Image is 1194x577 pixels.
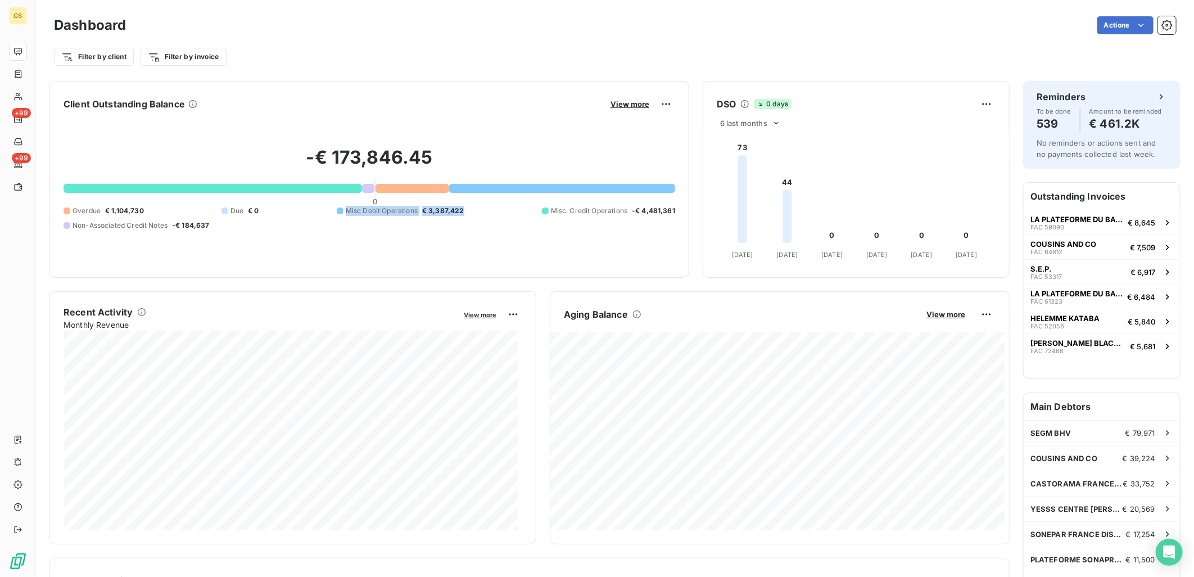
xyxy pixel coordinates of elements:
h6: Main Debtors [1024,393,1180,420]
span: Due [230,206,243,216]
span: Monthly Revenue [64,319,456,331]
tspan: [DATE] [821,251,843,259]
span: No reminders or actions sent and no payments collected last week. [1037,138,1156,159]
span: SONEPAR FRANCE DISTRIBUTION [1030,530,1126,539]
span: FAC 61323 [1030,298,1062,305]
button: View more [460,309,500,319]
span: Misc. Credit Operations [551,206,627,216]
span: € 5,840 [1128,317,1155,326]
span: YESSS CENTRE [PERSON_NAME] [1030,504,1123,513]
span: € 6,917 [1130,268,1155,277]
tspan: [DATE] [956,251,977,259]
span: +99 [12,108,31,118]
button: COUSINS AND COFAC 64612€ 7,509 [1024,235,1180,259]
tspan: [DATE] [732,251,753,259]
span: FAC 59090 [1030,224,1064,231]
button: Filter by client [54,48,134,66]
span: -€ 4,481,361 [632,206,675,216]
span: € 0 [248,206,259,216]
h6: Client Outstanding Balance [64,97,185,111]
span: COUSINS AND CO [1030,240,1096,249]
span: View more [926,310,965,319]
span: FAC 53317 [1030,273,1062,280]
span: € 79,971 [1125,429,1155,438]
span: PLATEFORME SONAPRO [PERSON_NAME] MEROGIS [1030,555,1126,564]
button: Actions [1097,16,1154,34]
span: LA PLATEFORME DU BATIMENT PDB [1030,289,1123,298]
span: COUSINS AND CO [1030,454,1097,463]
button: LA PLATEFORME DU BATIMENT PDBFAC 59090€ 8,645 [1024,210,1180,235]
button: LA PLATEFORME DU BATIMENT PDBFAC 61323€ 6,484 [1024,284,1180,309]
span: € 33,752 [1123,479,1155,488]
span: CASTORAMA FRANCE SAS [1030,479,1123,488]
button: Filter by invoice [141,48,226,66]
span: € 6,484 [1127,292,1155,301]
span: € 17,254 [1126,530,1155,539]
div: Open Intercom Messenger [1156,539,1183,566]
div: GS [9,7,27,25]
span: € 7,509 [1130,243,1155,252]
span: € 8,645 [1128,218,1155,227]
span: € 1,104,730 [105,206,144,216]
span: FAC 64612 [1030,249,1062,255]
span: € 39,224 [1123,454,1155,463]
button: [PERSON_NAME] BLACK LIMITEDFAC 72466€ 5,681 [1024,333,1180,358]
span: S.E.P. [1030,264,1051,273]
span: Overdue [73,206,101,216]
span: +99 [12,153,31,163]
span: 6 last months [720,119,767,128]
span: View more [610,100,649,109]
span: 0 days [754,99,792,109]
span: FAC 72466 [1030,348,1064,354]
span: € 3,387,422 [422,206,464,216]
button: View more [607,99,653,109]
button: View more [923,309,969,319]
span: View more [464,311,496,319]
tspan: [DATE] [911,251,933,259]
h6: DSO [717,97,736,111]
h6: Reminders [1037,90,1086,103]
span: Amount to be reminded [1089,108,1162,115]
span: € 11,500 [1126,555,1155,564]
span: To be done [1037,108,1071,115]
h6: Recent Activity [64,305,133,319]
tspan: [DATE] [866,251,888,259]
h6: Outstanding Invoices [1024,183,1180,210]
span: HELEMME KATABA [1030,314,1100,323]
h2: -€ 173,846.45 [64,146,675,180]
span: Misc Debit Operations [346,206,418,216]
span: Non-Associated Credit Notes [73,220,168,231]
h3: Dashboard [54,15,126,35]
h4: 539 [1037,115,1071,133]
button: HELEMME KATABAFAC 52058€ 5,840 [1024,309,1180,333]
span: LA PLATEFORME DU BATIMENT PDB [1030,215,1123,224]
span: SEGM BHV [1030,429,1071,438]
span: € 20,569 [1123,504,1155,513]
img: Logo LeanPay [9,552,27,570]
button: S.E.P.FAC 53317€ 6,917 [1024,259,1180,284]
span: [PERSON_NAME] BLACK LIMITED [1030,339,1125,348]
span: FAC 52058 [1030,323,1064,330]
tspan: [DATE] [777,251,798,259]
span: 0 [373,197,377,206]
h4: € 461.2K [1089,115,1162,133]
span: -€ 184,637 [172,220,210,231]
h6: Aging Balance [564,308,628,321]
span: € 5,681 [1130,342,1155,351]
